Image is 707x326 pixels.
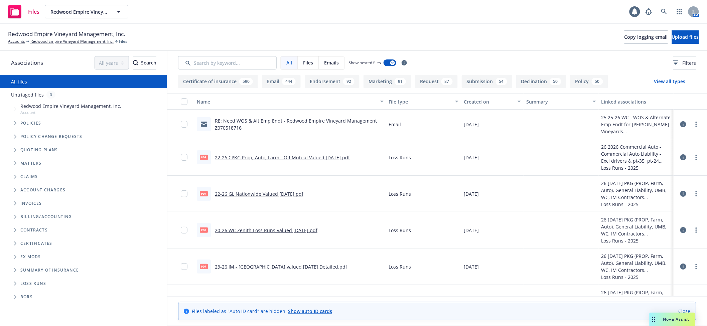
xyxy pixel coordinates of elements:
button: Upload files [672,30,699,44]
span: pdf [200,227,208,232]
span: Account [20,110,121,115]
span: Quoting plans [20,148,58,152]
a: Redwood Empire Vineyard Management, Inc. [30,38,114,44]
span: Upload files [672,34,699,40]
span: Email [389,121,401,128]
span: Matters [20,161,41,165]
span: Emails [324,59,339,66]
a: 22-26 CPKG Prop, Auto, Farm - OR Mutual Valued [DATE].pdf [215,154,350,161]
span: Files [119,38,127,44]
button: SearchSearch [133,56,156,69]
span: Loss Runs [389,154,411,161]
div: Created on [464,98,514,105]
input: Toggle Row Selected [181,190,187,197]
div: File type [389,98,451,105]
input: Toggle Row Selected [181,227,187,233]
div: 50 [550,78,561,85]
button: Filters [673,56,696,69]
button: Summary [524,94,598,110]
div: 26 2026 Commercial Auto - Commercial Auto Liability - Excl drivers & pt-35, pt-24 [601,143,671,164]
div: 87 [441,78,453,85]
span: Certificates [20,241,52,246]
a: 23-26 IM - [GEOGRAPHIC_DATA] valued [DATE] Detailed.pdf [215,264,347,270]
span: Invoices [20,201,42,205]
div: 26 [DATE] PKG (PROP, Farm, Auto), General Liability, UMB, WC, IM Contractors Equipment, [DATE] Au... [601,253,671,274]
button: Copy logging email [624,30,668,44]
span: [DATE] [464,227,479,234]
div: 26 [DATE] PKG (PROP, Farm, Auto), General Liability, UMB, WC, IM Contractors Equipment, [DATE] Au... [601,180,671,201]
div: 92 [343,78,355,85]
div: Loss Runs - 2025 [601,164,671,171]
input: Select all [181,98,187,105]
div: 25 25-26 WC - WOS & Alternate Emp Endt for [PERSON_NAME] Vineyards [601,114,671,135]
span: Summary of insurance [20,268,79,272]
div: Linked associations [601,98,671,105]
span: Nova Assist [663,316,690,322]
button: Linked associations [599,94,674,110]
span: Filters [673,59,696,66]
button: Marketing [364,75,411,88]
a: 22-26 GL Nationwide Valued [DATE].pdf [215,191,303,197]
div: Tree Example [0,101,167,210]
span: Policies [20,121,41,125]
span: All [286,59,292,66]
div: Folder Tree Example [0,210,167,304]
div: 50 [592,78,603,85]
span: Show nested files [348,60,381,65]
a: Switch app [673,5,686,18]
button: Name [194,94,386,110]
span: pdf [200,191,208,196]
button: Nova Assist [650,313,695,326]
span: [DATE] [464,190,479,197]
div: 444 [282,78,296,85]
span: Files labeled as "Auto ID card" are hidden. [192,308,332,315]
div: 26 [DATE] PKG (PROP, Farm, Auto), General Liability, UMB, WC, IM Contractors Equipment, [DATE] Au... [601,289,671,310]
span: Claims [20,175,38,179]
div: 590 [239,78,253,85]
a: more [692,190,700,198]
span: Loss Runs [20,282,46,286]
span: BORs [20,295,33,299]
button: Declination [516,75,566,88]
span: Files [28,9,39,14]
a: Untriaged files [11,91,44,98]
div: 0 [46,91,55,99]
div: Name [197,98,376,105]
button: Policy [570,75,608,88]
a: more [692,263,700,271]
a: more [692,153,700,161]
span: Redwood Empire Vineyard Management, Inc. [8,30,125,38]
svg: Search [133,60,138,65]
button: Submission [462,75,512,88]
button: Endorsement [305,75,360,88]
span: Filters [683,59,696,66]
input: Toggle Row Selected [181,121,187,128]
span: Contracts [20,228,48,232]
span: Ex Mods [20,255,41,259]
input: Search by keyword... [178,56,277,69]
span: Policy change requests [20,135,82,139]
a: RE: Need WOS & Alt Emp Endt - Redwood Empire Vineyard Management Z070518716 [215,118,377,131]
div: Loss Runs - 2025 [601,237,671,244]
a: Show auto ID cards [288,308,332,314]
div: Drag to move [650,313,658,326]
button: Request [415,75,458,88]
a: Files [5,2,42,21]
button: Created on [461,94,524,110]
span: Associations [11,58,43,67]
a: 20-26 WC Zenith Loss Runs Valued [DATE].pdf [215,227,317,233]
button: Redwood Empire Vineyard Management, Inc. [45,5,128,18]
div: 54 [496,78,507,85]
button: Certificate of insurance [178,75,258,88]
span: [DATE] [464,263,479,270]
span: pdf [200,264,208,269]
div: Loss Runs - 2025 [601,201,671,208]
button: File type [386,94,461,110]
span: Loss Runs [389,263,411,270]
div: 26 [DATE] PKG (PROP, Farm, Auto), General Liability, UMB, WC, IM Contractors Equipment, [DATE] Au... [601,216,671,237]
input: Toggle Row Selected [181,154,187,161]
a: All files [11,78,27,85]
span: Billing/Accounting [20,215,72,219]
span: [DATE] [464,154,479,161]
span: Loss Runs [389,227,411,234]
